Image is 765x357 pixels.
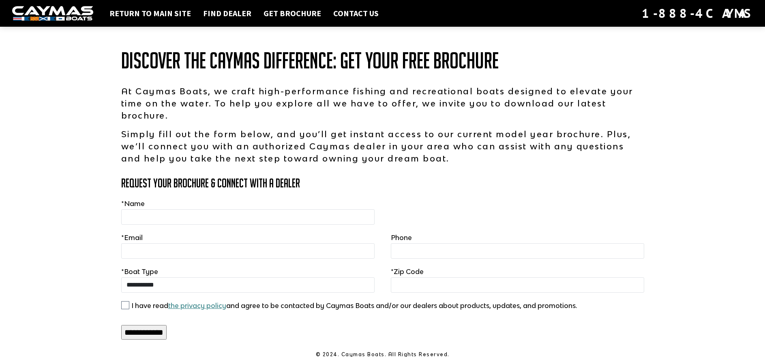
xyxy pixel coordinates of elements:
[259,8,325,19] a: Get Brochure
[121,85,644,121] p: At Caymas Boats, we craft high-performance fishing and recreational boats designed to elevate you...
[121,267,158,276] label: Boat Type
[121,199,145,208] label: Name
[168,302,226,310] a: the privacy policy
[199,8,255,19] a: Find Dealer
[121,233,143,242] label: Email
[329,8,383,19] a: Contact Us
[131,301,577,310] label: I have read and agree to be contacted by Caymas Boats and/or our dealers about products, updates,...
[642,4,753,22] div: 1-888-4CAYMAS
[105,8,195,19] a: Return to main site
[121,176,644,190] h3: Request Your Brochure & Connect with a Dealer
[391,233,412,242] label: Phone
[391,267,424,276] label: Zip Code
[121,49,644,73] h1: Discover the Caymas Difference: Get Your Free Brochure
[12,6,93,21] img: white-logo-c9c8dbefe5ff5ceceb0f0178aa75bf4bb51f6bca0971e226c86eb53dfe498488.png
[121,128,644,164] p: Simply fill out the form below, and you’ll get instant access to our current model year brochure....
